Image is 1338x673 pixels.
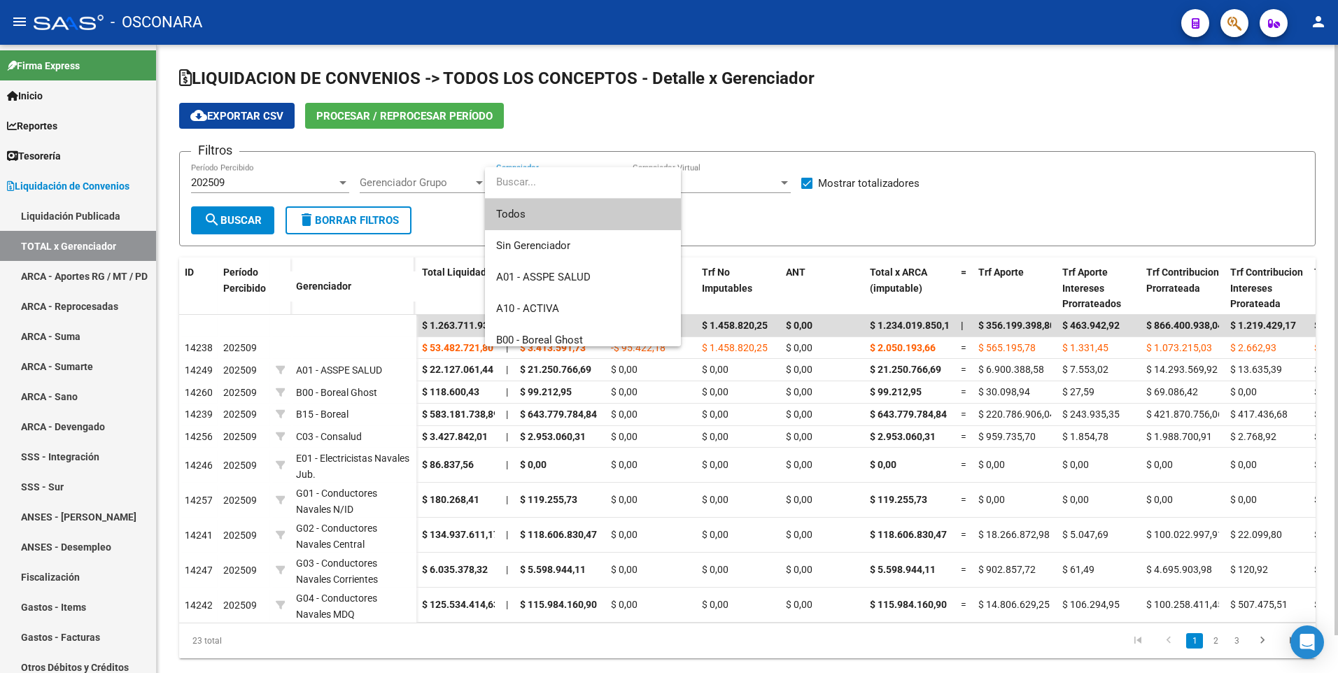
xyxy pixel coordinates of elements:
span: Todos [496,199,670,230]
span: A10 - ACTIVA [496,302,559,315]
input: dropdown search [485,167,681,198]
span: Sin Gerenciador [496,239,570,252]
div: Open Intercom Messenger [1290,625,1324,659]
span: A01 - ASSPE SALUD [496,271,591,283]
span: B00 - Boreal Ghost [496,334,583,346]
